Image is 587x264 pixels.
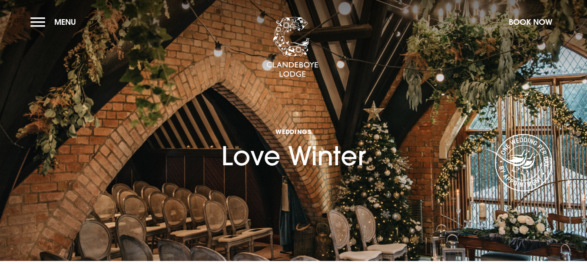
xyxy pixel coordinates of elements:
[266,17,318,78] img: Clandeboye Lodge
[30,13,80,31] button: Menu
[54,17,76,27] span: Menu
[221,94,366,171] h1: Love Winter
[504,13,557,31] button: Book Now
[221,127,366,136] span: Weddings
